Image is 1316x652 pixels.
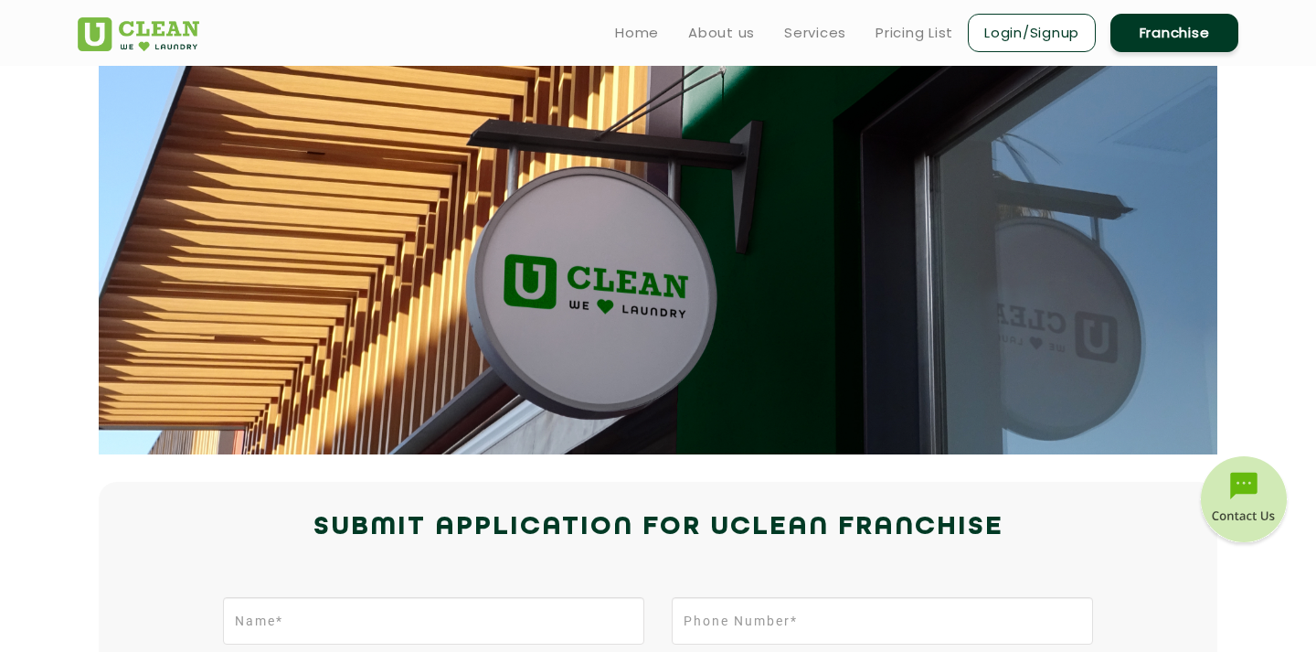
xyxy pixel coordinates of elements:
input: Phone Number* [672,597,1093,645]
img: UClean Laundry and Dry Cleaning [78,17,199,51]
a: Services [784,22,846,44]
h2: Submit Application for UCLEAN FRANCHISE [78,506,1238,550]
a: Franchise [1110,14,1238,52]
a: Home [615,22,659,44]
input: Name* [223,597,644,645]
a: Login/Signup [968,14,1096,52]
a: Pricing List [876,22,953,44]
a: About us [688,22,755,44]
img: contact-btn [1198,456,1289,548]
